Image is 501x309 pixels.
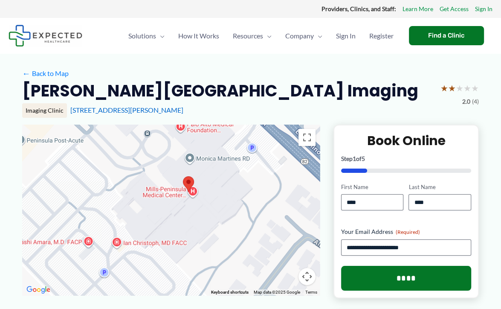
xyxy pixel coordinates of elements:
span: Menu Toggle [263,21,272,51]
span: Solutions [128,21,156,51]
h2: Book Online [341,132,471,149]
a: Sign In [329,21,362,51]
span: (4) [472,96,479,107]
span: 5 [362,155,365,162]
label: Last Name [408,183,471,191]
button: Keyboard shortcuts [211,289,249,295]
label: Your Email Address [341,227,471,236]
p: Step of [341,156,471,162]
h2: [PERSON_NAME][GEOGRAPHIC_DATA] Imaging [22,80,418,101]
strong: Providers, Clinics, and Staff: [321,5,396,12]
a: CompanyMenu Toggle [278,21,329,51]
span: Map data ©2025 Google [254,290,300,294]
span: (Required) [396,229,420,235]
label: First Name [341,183,403,191]
a: Open this area in Google Maps (opens a new window) [24,284,52,295]
img: Expected Healthcare Logo - side, dark font, small [9,25,82,47]
a: How It Works [171,21,226,51]
span: How It Works [178,21,219,51]
span: Sign In [336,21,356,51]
a: SolutionsMenu Toggle [122,21,171,51]
div: Imaging Clinic [22,103,67,118]
span: ★ [440,80,448,96]
a: Find a Clinic [409,26,484,45]
span: 2.0 [462,96,470,107]
span: ★ [448,80,456,96]
a: Learn More [403,3,433,15]
a: Get Access [440,3,469,15]
span: Menu Toggle [314,21,322,51]
a: [STREET_ADDRESS][PERSON_NAME] [70,106,183,114]
span: 1 [353,155,356,162]
a: Sign In [475,3,492,15]
button: Toggle fullscreen view [298,129,316,146]
span: ★ [456,80,463,96]
button: Map camera controls [298,268,316,285]
span: Register [369,21,394,51]
img: Google [24,284,52,295]
span: ← [22,69,30,77]
span: Resources [233,21,263,51]
a: Register [362,21,400,51]
a: ResourcesMenu Toggle [226,21,278,51]
span: Company [285,21,314,51]
a: Terms (opens in new tab) [305,290,317,294]
a: ←Back to Map [22,67,69,80]
span: ★ [463,80,471,96]
nav: Primary Site Navigation [122,21,400,51]
span: Menu Toggle [156,21,165,51]
span: ★ [471,80,479,96]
